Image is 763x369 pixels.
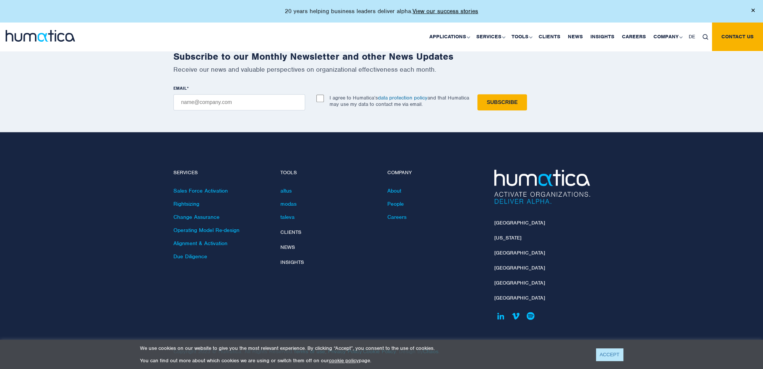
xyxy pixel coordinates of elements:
a: Tools [508,23,535,51]
a: People [387,200,404,207]
p: Receive our news and valuable perspectives on organizational effectiveness each month. [173,65,590,74]
a: taleva [280,214,295,220]
a: [GEOGRAPHIC_DATA] [494,280,545,286]
a: News [564,23,587,51]
a: Change Assurance [173,214,220,220]
img: search_icon [703,34,708,40]
a: Rightsizing [173,200,199,207]
a: Services [473,23,508,51]
a: Company [650,23,685,51]
a: modas [280,200,296,207]
a: Humatica on Linkedin [494,310,507,323]
a: altus [280,187,292,194]
p: I agree to Humatica’s and that Humatica may use my data to contact me via email. [330,95,469,107]
a: [GEOGRAPHIC_DATA] [494,250,545,256]
p: 20 years helping business leaders deliver alpha. [285,8,478,15]
input: Subscribe [477,94,527,110]
p: Copyright 2023 © Humatica. All Rights Reserved. . . . Design by . [173,333,483,355]
a: Applications [426,23,473,51]
span: DE [689,33,695,40]
a: Insights [587,23,618,51]
input: I agree to Humatica’sdata protection policyand that Humatica may use my data to contact me via em... [316,95,324,102]
a: Operating Model Re-design [173,227,239,233]
a: News [280,244,295,250]
h2: Subscribe to our Monthly Newsletter and other News Updates [173,51,590,62]
a: [US_STATE] [494,235,521,241]
p: You can find out more about which cookies we are using or switch them off on our page. [140,357,587,364]
a: ACCEPT [596,348,623,361]
a: Humatica on Spotify [524,310,537,323]
img: logo [6,30,75,42]
a: [GEOGRAPHIC_DATA] [494,265,545,271]
span: EMAIL [173,85,187,91]
a: [GEOGRAPHIC_DATA] [494,295,545,301]
a: Alignment & Activation [173,240,227,247]
a: Sales Force Activation [173,187,228,194]
a: Contact us [712,23,763,51]
a: Clients [280,229,301,235]
img: Humatica [494,170,590,203]
a: About [387,187,401,194]
a: Insights [280,259,304,265]
input: name@company.com [173,94,305,110]
h4: Company [387,170,483,176]
a: DE [685,23,699,51]
a: [GEOGRAPHIC_DATA] [494,220,545,226]
a: View our success stories [412,8,478,15]
h4: Services [173,170,269,176]
a: cookie policy [329,357,359,364]
a: Due Diligence [173,253,207,260]
a: Careers [387,214,406,220]
a: Careers [618,23,650,51]
p: We use cookies on our website to give you the most relevant experience. By clicking “Accept”, you... [140,345,587,351]
a: Clients [535,23,564,51]
a: data protection policy [378,95,427,101]
a: Humatica on Vimeo [509,310,522,323]
h4: Tools [280,170,376,176]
